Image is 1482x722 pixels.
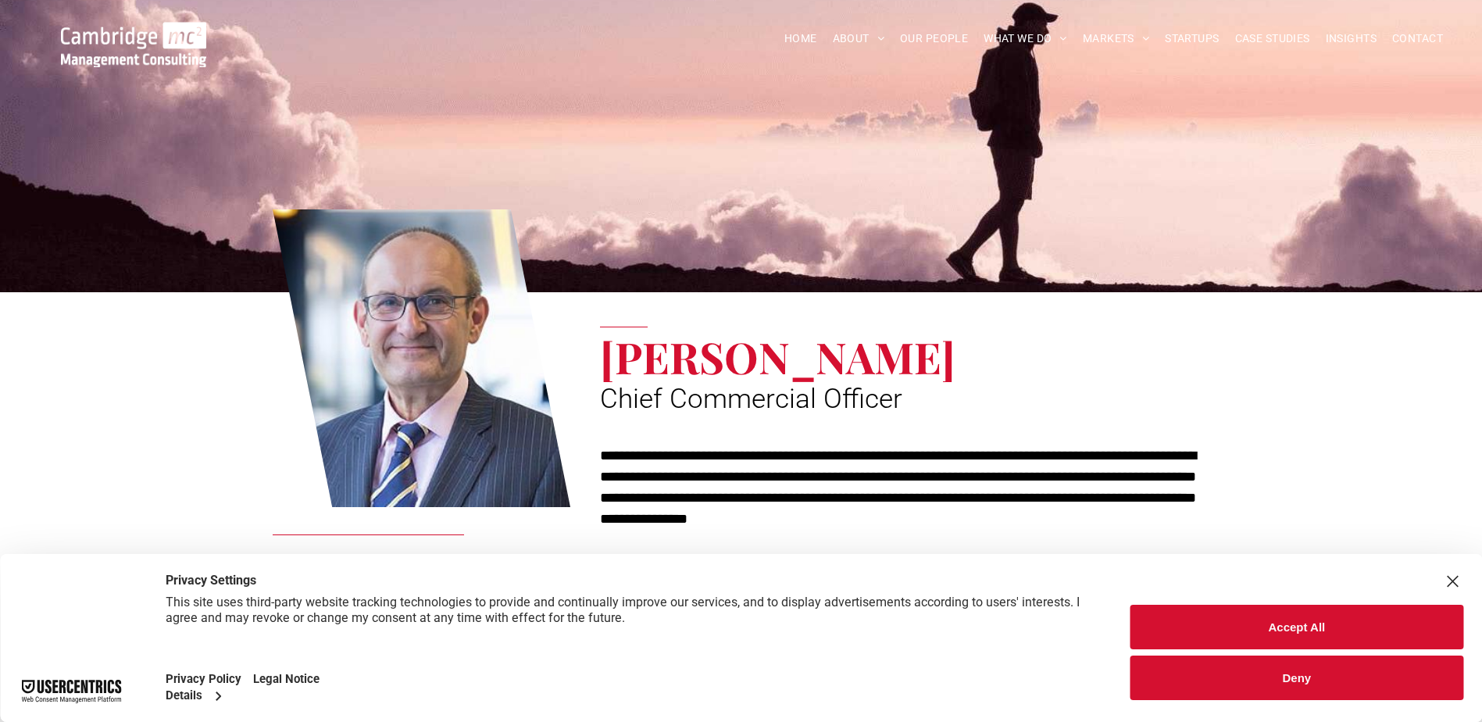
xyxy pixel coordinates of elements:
[825,27,893,51] a: ABOUT
[892,27,976,51] a: OUR PEOPLE
[61,24,206,41] a: Your Business Transformed | Cambridge Management Consulting
[273,207,571,510] a: Stuart Curzon | Chief Commercial Officer | Cambridge Management Consulting
[600,383,902,415] span: Chief Commercial Officer
[1227,27,1318,51] a: CASE STUDIES
[61,22,206,67] img: Go to Homepage
[1075,27,1157,51] a: MARKETS
[1318,27,1384,51] a: INSIGHTS
[976,27,1075,51] a: WHAT WE DO
[777,27,825,51] a: HOME
[1384,27,1451,51] a: CONTACT
[1157,27,1227,51] a: STARTUPS
[600,327,955,385] span: [PERSON_NAME]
